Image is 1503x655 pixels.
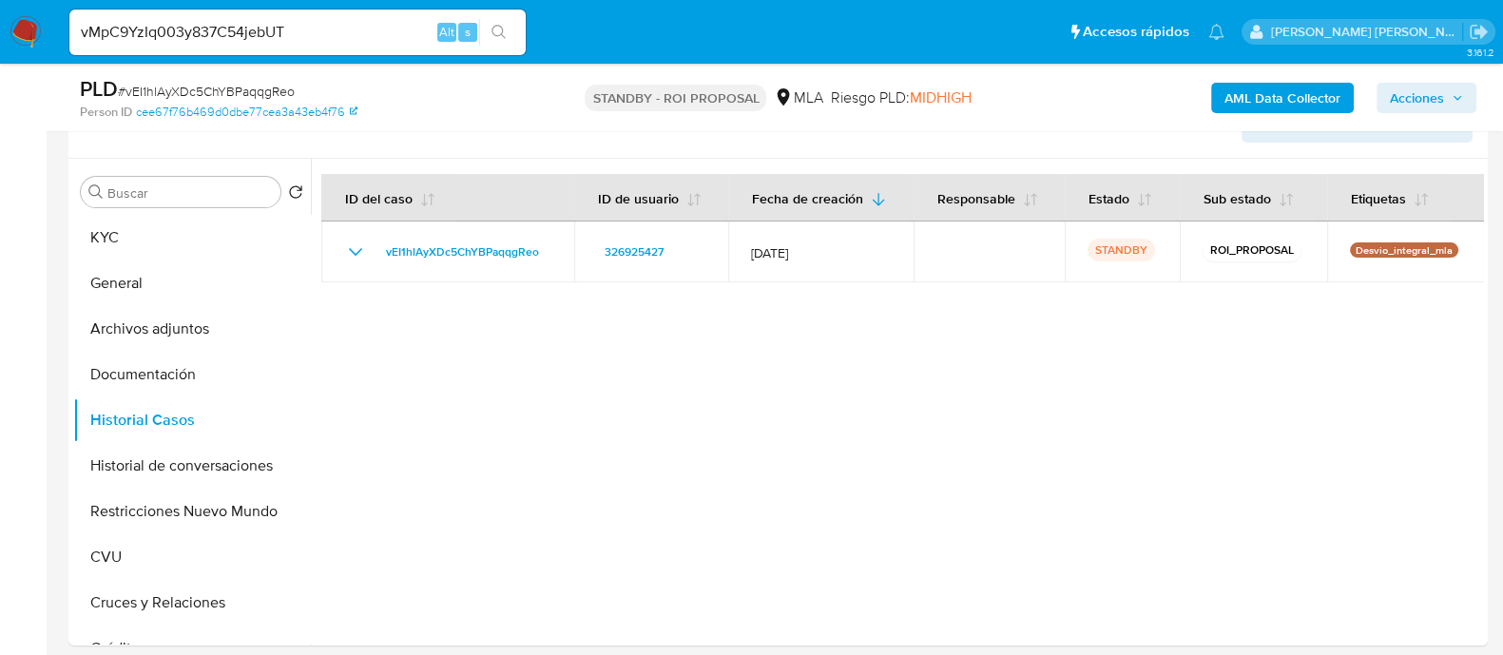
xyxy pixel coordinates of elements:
[1469,22,1489,42] a: Salir
[73,352,311,397] button: Documentación
[80,104,132,121] b: Person ID
[1211,83,1354,113] button: AML Data Collector
[1208,24,1224,40] a: Notificaciones
[1083,22,1189,42] span: Accesos rápidos
[465,23,471,41] span: s
[909,87,971,108] span: MIDHIGH
[288,184,303,205] button: Volver al orden por defecto
[136,104,357,121] a: cee67f76b469d0dbe77cea3a43eb4f76
[80,73,118,104] b: PLD
[69,20,526,45] input: Buscar usuario o caso...
[774,87,822,108] div: MLA
[73,443,311,489] button: Historial de conversaciones
[479,19,518,46] button: search-icon
[118,82,295,101] span: # vEI1hlAyXDc5ChYBPaqqgReo
[1466,45,1493,60] span: 3.161.2
[73,580,311,626] button: Cruces y Relaciones
[1390,83,1444,113] span: Acciones
[107,184,273,202] input: Buscar
[1271,23,1463,41] p: emmanuel.vitiello@mercadolibre.com
[73,397,311,443] button: Historial Casos
[73,306,311,352] button: Archivos adjuntos
[73,215,311,260] button: KYC
[1377,83,1476,113] button: Acciones
[585,85,766,111] p: STANDBY - ROI PROPOSAL
[88,184,104,200] button: Buscar
[1224,83,1340,113] b: AML Data Collector
[73,489,311,534] button: Restricciones Nuevo Mundo
[73,260,311,306] button: General
[439,23,454,41] span: Alt
[830,87,971,108] span: Riesgo PLD:
[73,534,311,580] button: CVU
